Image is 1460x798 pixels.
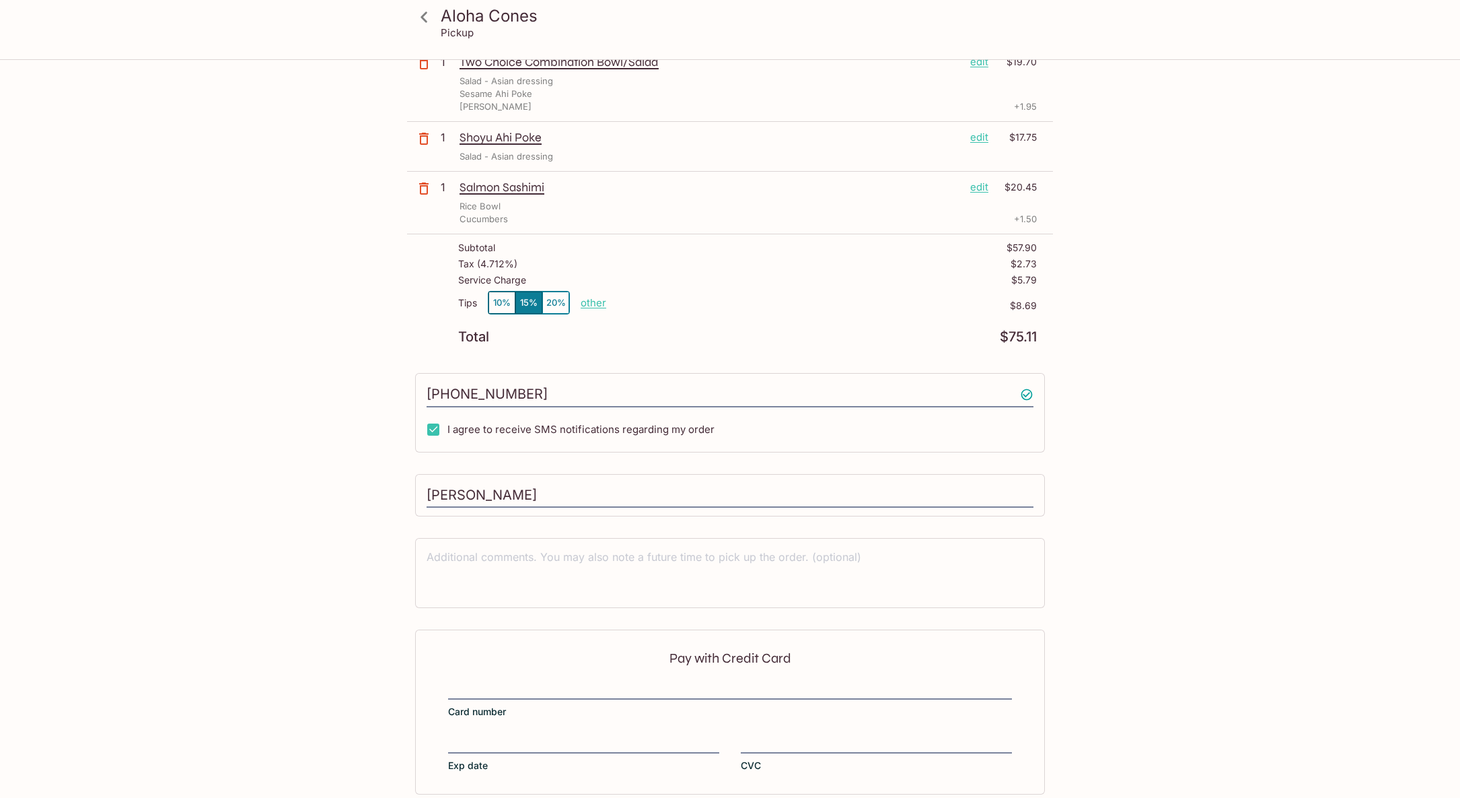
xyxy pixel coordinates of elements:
p: Pickup [441,26,474,39]
p: + 1.95 [1014,100,1037,113]
p: Rice Bowl [460,200,501,213]
p: Cucumbers [460,213,508,226]
p: + 1.50 [1014,213,1037,226]
p: $2.73 [1011,259,1037,269]
span: CVC [741,759,761,772]
input: Enter phone number [427,382,1033,407]
p: $20.45 [996,180,1037,195]
p: Salad - Asian dressing [460,75,553,88]
p: Subtotal [458,242,495,253]
p: edit [970,130,988,145]
button: 10% [488,292,515,314]
button: 20% [542,292,569,314]
span: Card number [448,705,506,719]
p: Shoyu Ahi Poke [460,130,959,145]
h3: Aloha Cones [441,5,1042,26]
span: Exp date [448,759,488,772]
p: Sesame Ahi Poke [460,88,532,100]
p: $17.75 [996,130,1037,145]
iframe: Secure CVC input frame [741,736,1012,751]
p: $5.79 [1011,275,1037,286]
p: 1 [441,130,454,145]
button: 15% [515,292,542,314]
p: 1 [441,180,454,195]
p: 1 [441,55,454,69]
button: other [581,296,606,309]
p: $19.70 [996,55,1037,69]
input: Enter first and last name [427,483,1033,508]
iframe: Secure expiration date input frame [448,736,719,751]
p: Tips [458,298,477,308]
p: $75.11 [1000,331,1037,343]
p: Salad - Asian dressing [460,150,553,163]
p: $57.90 [1007,242,1037,253]
p: Pay with Credit Card [448,652,1012,665]
p: [PERSON_NAME] [460,100,532,113]
p: Total [458,331,489,343]
p: Salmon Sashimi [460,180,959,195]
p: $8.69 [606,300,1037,311]
p: Service Charge [458,275,526,286]
p: Tax ( 4.712% ) [458,259,517,269]
p: edit [970,55,988,69]
span: I agree to receive SMS notifications regarding my order [447,423,715,436]
p: Two Choice Combination Bowl/Salad [460,55,959,69]
iframe: Secure card number input frame [448,682,1012,697]
p: edit [970,180,988,195]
